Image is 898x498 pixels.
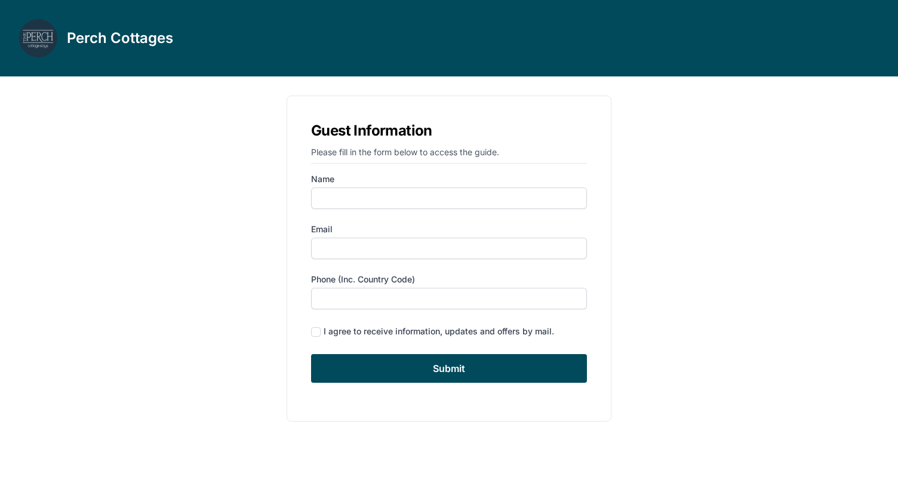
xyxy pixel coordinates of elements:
a: Perch Cottages [19,19,173,57]
img: lbscve6jyqy4usxktyb5b1icebv1 [19,19,57,57]
label: Phone (inc. country code) [311,273,587,285]
label: Name [311,173,587,185]
input: Submit [311,354,587,383]
div: I agree to receive information, updates and offers by mail. [324,325,554,337]
h3: Perch Cottages [67,29,173,48]
p: Please fill in the form below to access the guide. [311,146,587,164]
label: Email [311,223,587,235]
h1: Guest Information [311,120,587,142]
